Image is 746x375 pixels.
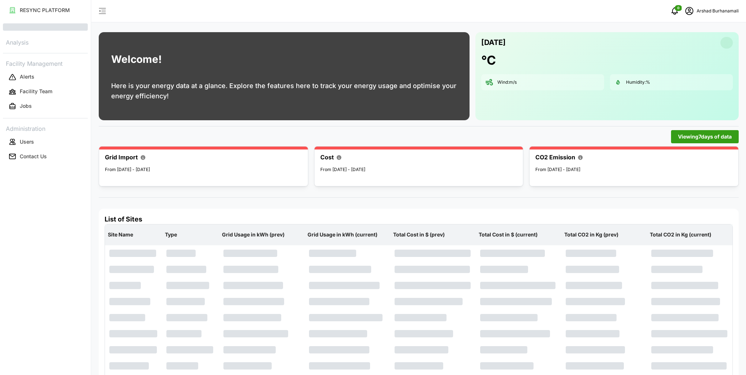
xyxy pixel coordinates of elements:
h4: List of Sites [105,215,733,224]
p: Humidity: % [626,79,650,86]
h1: °C [481,52,496,68]
p: [DATE] [481,37,506,49]
button: schedule [682,4,697,18]
p: Grid Usage in kWh (current) [306,225,389,244]
button: Facility Team [3,85,88,98]
p: Arshad Burhanamali [697,8,739,15]
p: Wind: m/s [497,79,517,86]
p: Users [20,138,34,145]
a: Facility Team [3,84,88,99]
a: Alerts [3,70,88,84]
button: Jobs [3,100,88,113]
p: Cost [320,153,334,162]
p: Analysis [3,37,88,47]
p: RESYNC PLATFORM [20,7,70,14]
p: From [DATE] - [DATE] [320,166,517,173]
p: From [DATE] - [DATE] [105,166,302,173]
p: Total Cost in $ (prev) [392,225,474,244]
p: Contact Us [20,153,47,160]
p: Facility Management [3,58,88,68]
p: Total CO2 in Kg (current) [648,225,731,244]
p: Facility Team [20,88,52,95]
p: Here is your energy data at a glance. Explore the features here to track your energy usage and op... [111,81,457,101]
a: Users [3,135,88,149]
button: RESYNC PLATFORM [3,4,88,17]
p: Total Cost in $ (current) [477,225,560,244]
p: Jobs [20,102,32,110]
button: Viewing7days of data [671,130,739,143]
p: Alerts [20,73,34,80]
p: Site Name [106,225,161,244]
button: Users [3,135,88,148]
p: Administration [3,123,88,133]
p: Type [163,225,218,244]
p: Grid Usage in kWh (prev) [221,225,303,244]
button: notifications [667,4,682,18]
a: Contact Us [3,149,88,164]
a: Jobs [3,99,88,114]
button: Contact Us [3,150,88,163]
a: RESYNC PLATFORM [3,3,88,18]
p: Total CO2 in Kg (prev) [563,225,645,244]
p: Grid Import [105,153,138,162]
span: 0 [677,5,679,11]
p: From [DATE] - [DATE] [535,166,732,173]
button: Alerts [3,71,88,84]
h1: Welcome! [111,52,162,67]
span: Viewing 7 days of data [678,130,732,143]
p: CO2 Emission [535,153,575,162]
